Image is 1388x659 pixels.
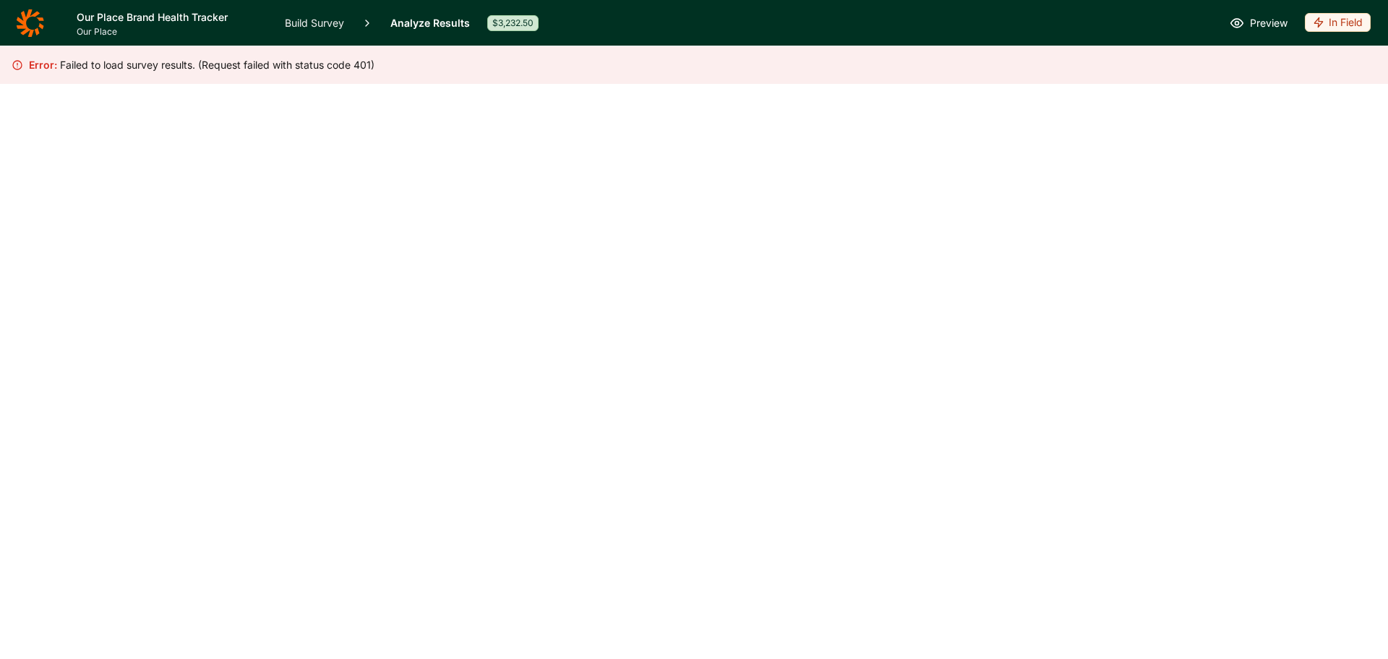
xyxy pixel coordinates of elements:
span: Preview [1250,14,1288,32]
h1: Our Place Brand Health Tracker [77,9,267,26]
span: Error: [29,59,57,71]
span: Our Place [77,26,267,38]
a: Preview [1230,14,1288,32]
p: Failed to load survey results. (Request failed with status code 401) [29,58,374,72]
button: In Field [1305,13,1371,33]
div: In Field [1305,13,1371,32]
div: $3,232.50 [487,15,539,31]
